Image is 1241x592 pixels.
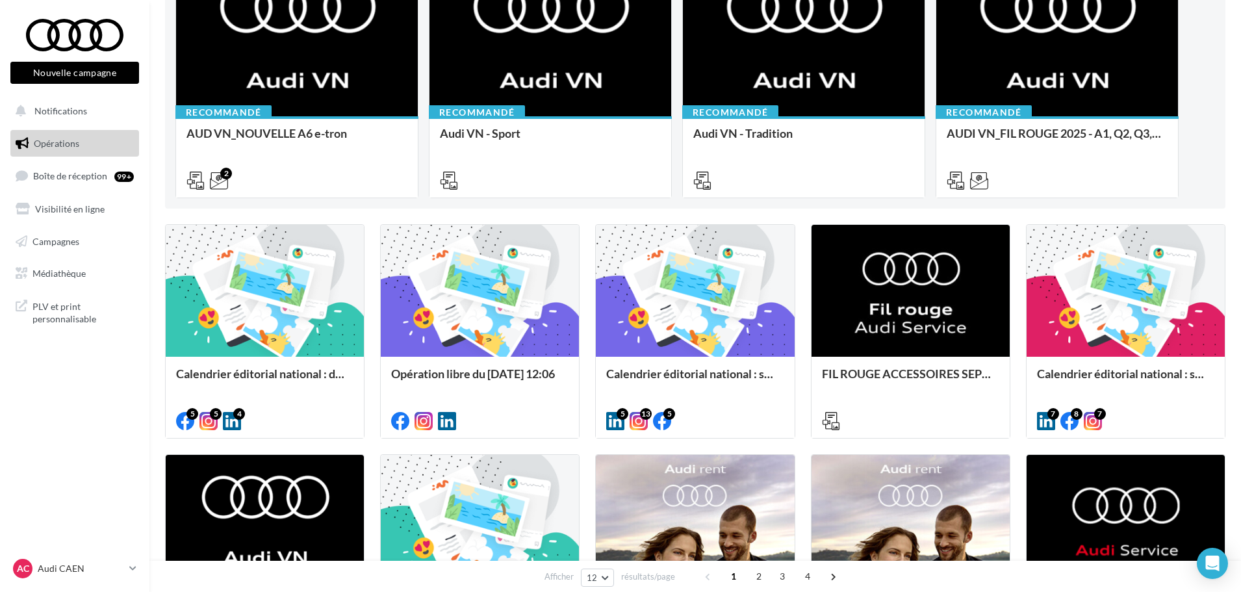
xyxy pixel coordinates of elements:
div: 5 [186,408,198,420]
div: 2 [220,168,232,179]
div: Opération libre du [DATE] 12:06 [391,367,569,393]
span: résultats/page [621,571,675,583]
div: 7 [1094,408,1106,420]
span: Afficher [544,571,574,583]
p: Audi CAEN [38,562,124,575]
div: FIL ROUGE ACCESSOIRES SEPTEMBRE - AUDI SERVICE [822,367,999,393]
span: Opérations [34,138,79,149]
span: Médiathèque [32,268,86,279]
div: 4 [233,408,245,420]
span: AC [17,562,29,575]
a: Boîte de réception99+ [8,162,142,190]
a: Médiathèque [8,260,142,287]
a: Opérations [8,130,142,157]
span: 12 [587,573,598,583]
button: Nouvelle campagne [10,62,139,84]
div: Recommandé [429,105,525,120]
div: 8 [1071,408,1082,420]
span: Visibilité en ligne [35,203,105,214]
div: 5 [210,408,222,420]
div: 13 [640,408,652,420]
div: Calendrier éditorial national : semaine du 25.08 au 31.08 [606,367,784,393]
div: 5 [663,408,675,420]
div: Open Intercom Messenger [1197,548,1228,579]
div: 5 [617,408,628,420]
span: 4 [797,566,818,587]
a: AC Audi CAEN [10,556,139,581]
div: Audi VN - Sport [440,127,661,153]
a: Visibilité en ligne [8,196,142,223]
div: Audi VN - Tradition [693,127,914,153]
span: 2 [748,566,769,587]
span: Notifications [34,105,87,116]
div: 99+ [114,172,134,182]
div: Recommandé [175,105,272,120]
span: 1 [723,566,744,587]
div: AUD VN_NOUVELLE A6 e-tron [186,127,407,153]
div: AUDI VN_FIL ROUGE 2025 - A1, Q2, Q3, Q5 et Q4 e-tron [947,127,1168,153]
div: Calendrier éditorial national : semaines du 04.08 au 25.08 [1037,367,1214,393]
a: Campagnes [8,228,142,255]
span: Boîte de réception [33,170,107,181]
span: Campagnes [32,235,79,246]
div: Calendrier éditorial national : du 02.09 au 03.09 [176,367,353,393]
div: 7 [1047,408,1059,420]
button: Notifications [8,97,136,125]
button: 12 [581,569,614,587]
div: Recommandé [682,105,778,120]
a: PLV et print personnalisable [8,292,142,331]
span: 3 [772,566,793,587]
span: PLV et print personnalisable [32,298,134,326]
div: Recommandé [936,105,1032,120]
